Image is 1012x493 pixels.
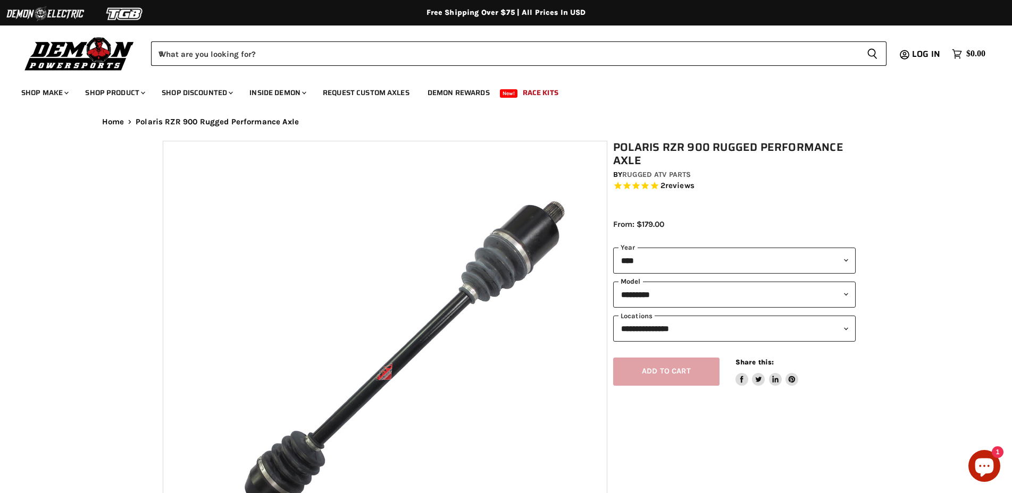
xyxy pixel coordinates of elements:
[151,41,886,66] form: Product
[947,46,991,62] a: $0.00
[81,8,932,18] div: Free Shipping Over $75 | All Prices In USD
[77,82,152,104] a: Shop Product
[420,82,498,104] a: Demon Rewards
[154,82,239,104] a: Shop Discounted
[21,35,138,72] img: Demon Powersports
[613,181,856,192] span: Rated 5.0 out of 5 stars 2 reviews
[613,282,856,308] select: modal-name
[858,41,886,66] button: Search
[241,82,313,104] a: Inside Demon
[151,41,858,66] input: When autocomplete results are available use up and down arrows to review and enter to select
[912,47,940,61] span: Log in
[5,4,85,24] img: Demon Electric Logo 2
[85,4,165,24] img: TGB Logo 2
[500,89,518,98] span: New!
[13,82,75,104] a: Shop Make
[622,170,691,179] a: Rugged ATV Parts
[907,49,947,59] a: Log in
[102,117,124,126] a: Home
[735,358,774,366] span: Share this:
[315,82,417,104] a: Request Custom Axles
[735,358,799,386] aside: Share this:
[613,219,664,229] span: From: $179.00
[613,141,856,167] h1: Polaris RZR 900 Rugged Performance Axle
[660,181,695,191] span: 2 reviews
[515,82,566,104] a: Race Kits
[966,49,985,59] span: $0.00
[81,117,932,126] nav: Breadcrumbs
[136,117,299,126] span: Polaris RZR 900 Rugged Performance Axle
[665,181,695,191] span: reviews
[965,450,1003,484] inbox-online-store-chat: Shopify online store chat
[613,169,856,181] div: by
[613,316,856,342] select: keys
[613,248,856,274] select: year
[13,78,983,104] ul: Main menu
